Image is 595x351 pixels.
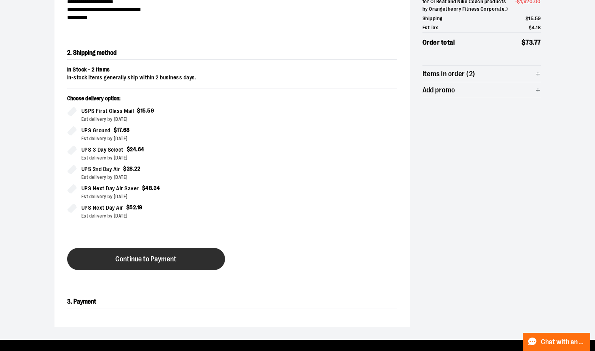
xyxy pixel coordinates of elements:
[123,165,127,172] span: $
[81,107,134,116] span: USPS First Class Mail
[146,107,148,114] span: .
[114,127,117,133] span: $
[81,193,226,200] div: Est delivery by [DATE]
[145,185,152,191] span: 48
[134,165,140,172] span: 22
[122,127,123,133] span: .
[541,338,586,346] span: Chat with an Expert
[523,333,591,351] button: Chat with an Expert
[422,66,541,82] button: Items in order (2)
[130,204,136,210] span: 52
[67,203,77,213] input: UPS Next Day Air$52.19Est delivery by [DATE]
[67,66,397,74] div: In Stock - 2 items
[67,184,77,193] input: UPS Next Day Air Saver$48.34Est delivery by [DATE]
[532,24,535,30] span: 4
[147,107,154,114] span: 59
[535,24,536,30] span: .
[136,204,137,210] span: .
[67,95,226,107] p: Choose delivery option:
[422,38,455,48] span: Order total
[422,70,475,78] span: Items in order (2)
[133,165,135,172] span: .
[81,135,226,142] div: Est delivery by [DATE]
[81,165,120,174] span: UPS 2nd Day Air
[138,146,145,152] span: 64
[137,204,143,210] span: 19
[67,107,77,116] input: USPS First Class Mail$15.59Est delivery by [DATE]
[141,107,146,114] span: 15
[536,24,541,30] span: 18
[81,145,124,154] span: UPS 3 Day Select
[81,212,226,220] div: Est delivery by [DATE]
[117,127,122,133] span: 17
[526,39,533,46] span: 73
[422,15,443,23] span: Shipping
[522,39,526,46] span: $
[67,165,77,174] input: UPS 2nd Day Air$28.22Est delivery by [DATE]
[137,107,141,114] span: $
[67,145,77,155] input: UPS 3 Day Select$24.64Est delivery by [DATE]
[67,248,225,270] button: Continue to Payment
[154,185,160,191] span: 34
[81,203,123,212] span: UPS Next Day Air
[123,127,130,133] span: 68
[81,126,111,135] span: UPS Ground
[422,24,438,32] span: Est Tax
[67,295,397,308] h2: 3. Payment
[115,255,176,263] span: Continue to Payment
[422,82,541,98] button: Add promo
[529,24,532,30] span: $
[528,15,533,21] span: 15
[534,39,541,46] span: 77
[81,184,139,193] span: UPS Next Day Air Saver
[127,146,130,152] span: $
[67,47,397,60] h2: 2. Shipping method
[533,15,535,21] span: .
[526,15,529,21] span: $
[81,116,226,123] div: Est delivery by [DATE]
[533,39,534,46] span: .
[136,146,138,152] span: .
[67,126,77,135] input: UPS Ground$17.68Est delivery by [DATE]
[130,146,136,152] span: 24
[81,174,226,181] div: Est delivery by [DATE]
[422,86,455,94] span: Add promo
[535,15,541,21] span: 59
[127,165,133,172] span: 28
[126,204,130,210] span: $
[152,185,154,191] span: .
[67,74,397,82] div: In-stock items generally ship within 2 business days.
[142,185,146,191] span: $
[81,154,226,161] div: Est delivery by [DATE]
